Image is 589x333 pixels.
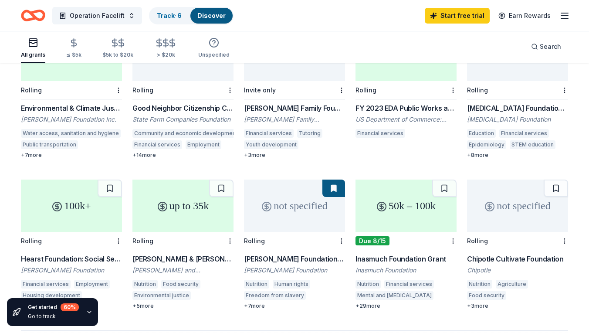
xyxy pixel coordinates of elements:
div: not specified [244,180,345,232]
span: Search [540,41,561,52]
div: $5k to $20k [102,51,133,58]
a: 100k – 30mRollingFY 2023 EDA Public Works and Economic Adjustment Assistance ProgramsUS Departmen... [355,29,457,140]
div: Epidemiology [467,140,506,149]
div: Rolling [244,237,265,245]
div: Nutrition [244,280,269,289]
div: not specified [467,180,568,232]
div: + 7 more [244,302,345,309]
span: Operation Facelift [70,10,125,21]
div: Inasmuch Foundation Grant [355,254,457,264]
a: not specifiedRollingChipotle Cultivate FoundationChipotleNutritionAgricultureFood security+3more [467,180,568,309]
a: Track· 6 [157,12,182,19]
div: Financial services [132,140,182,149]
div: Mental and [MEDICAL_DATA] [355,291,433,300]
div: Tutoring [297,129,322,138]
div: Rolling [132,237,153,245]
button: $5k to $20k [102,34,133,63]
div: Invite only [244,86,276,94]
a: Start free trial [425,8,490,24]
button: All grants [21,34,45,63]
div: Hearst Foundation: Social Service Grant [21,254,122,264]
div: Chipotle [467,266,568,275]
div: Agriculture [496,280,528,289]
div: Freedom from slavery [244,291,306,300]
div: Employment [74,280,110,289]
div: [PERSON_NAME] Foundation Inc. [21,115,122,124]
div: Get started [28,303,79,311]
div: [MEDICAL_DATA] Foundation Grants [467,103,568,113]
div: > $20k [154,51,177,58]
div: Financial services [355,129,405,138]
div: Go to track [28,313,79,320]
div: State Farm Companies Foundation [132,115,234,124]
a: up to 50kRollingEnvironmental & Climate Justice Program[PERSON_NAME] Foundation Inc.Water access,... [21,29,122,159]
button: > $20k [154,34,177,63]
div: Employment [186,140,221,149]
a: 50k – 100kDue 8/15Inasmuch Foundation GrantInasmuch FoundationNutritionFinancial servicesMental a... [355,180,457,309]
div: Rolling [21,86,42,94]
div: [PERSON_NAME] Foundation [244,266,345,275]
a: 100k+RollingHearst Foundation: Social Service Grant[PERSON_NAME] FoundationFinancial servicesEmpl... [21,180,122,309]
div: Human rights [273,280,310,289]
div: Nutrition [355,280,381,289]
div: FY 2023 EDA Public Works and Economic Adjustment Assistance Programs [355,103,457,113]
div: Community and economic development [132,129,239,138]
a: up to 35kRolling[PERSON_NAME] & [PERSON_NAME] Foundation Grant[PERSON_NAME] and [PERSON_NAME] Fou... [132,180,234,309]
div: up to 35k [132,180,234,232]
div: 100k+ [21,180,122,232]
div: Rolling [132,86,153,94]
div: STEM education [510,140,555,149]
a: Discover [197,12,226,19]
div: Public transportation [21,140,78,149]
div: [PERSON_NAME] Family Foundation [244,115,345,124]
div: Unspecified [198,51,230,58]
div: Agriculture [194,291,227,300]
div: + 3 more [467,302,568,309]
div: Financial services [244,129,294,138]
div: Inasmuch Foundation [355,266,457,275]
div: + 8 more [467,152,568,159]
div: US Department of Commerce: Economic Development Administration (EDA) [355,115,457,124]
div: [PERSON_NAME] & [PERSON_NAME] Foundation Grant [132,254,234,264]
button: Operation Facelift [52,7,142,24]
button: Unspecified [198,34,230,63]
div: Rolling [467,86,488,94]
a: not specifiedRolling[PERSON_NAME] Foundation Grant[PERSON_NAME] FoundationNutritionHuman rightsFr... [244,180,345,309]
div: Nutrition [467,280,492,289]
div: [MEDICAL_DATA] Foundation [467,115,568,124]
div: 60 % [61,303,79,311]
div: Chipotle Cultivate Foundation [467,254,568,264]
div: Education [467,129,496,138]
div: + 5 more [132,302,234,309]
button: Track· 6Discover [149,7,234,24]
div: Water access, sanitation and hygiene [21,129,121,138]
div: Financial services [21,280,71,289]
div: [PERSON_NAME] Foundation Grant [244,254,345,264]
div: [PERSON_NAME] and [PERSON_NAME] Foundation [132,266,234,275]
div: + 14 more [132,152,234,159]
div: Food security [161,280,200,289]
a: not specifiedRollingGood Neighbor Citizenship Company GrantsState Farm Companies FoundationCommun... [132,29,234,159]
div: Financial services [499,129,549,138]
div: Environment [81,140,117,149]
a: Home [21,5,45,26]
div: + 29 more [355,302,457,309]
div: Environmental justice [132,291,191,300]
div: Rolling [21,237,42,245]
div: [PERSON_NAME] Family Foundation Grants [244,103,345,113]
a: not specifiedRolling[MEDICAL_DATA] Foundation Grants[MEDICAL_DATA] FoundationEducationFinancial s... [467,29,568,159]
div: [PERSON_NAME] Foundation [21,266,122,275]
div: Youth development [244,140,298,149]
div: Good Neighbor Citizenship Company Grants [132,103,234,113]
button: ≤ $5k [66,34,81,63]
div: + 3 more [244,152,345,159]
div: Rolling [467,237,488,245]
div: Rolling [355,86,376,94]
button: Search [524,38,568,55]
div: + 7 more [21,152,122,159]
div: Financial services [384,280,434,289]
div: All grants [21,51,45,58]
a: Earn Rewards [493,8,556,24]
div: 50k – 100k [355,180,457,232]
div: ≤ $5k [66,51,81,58]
